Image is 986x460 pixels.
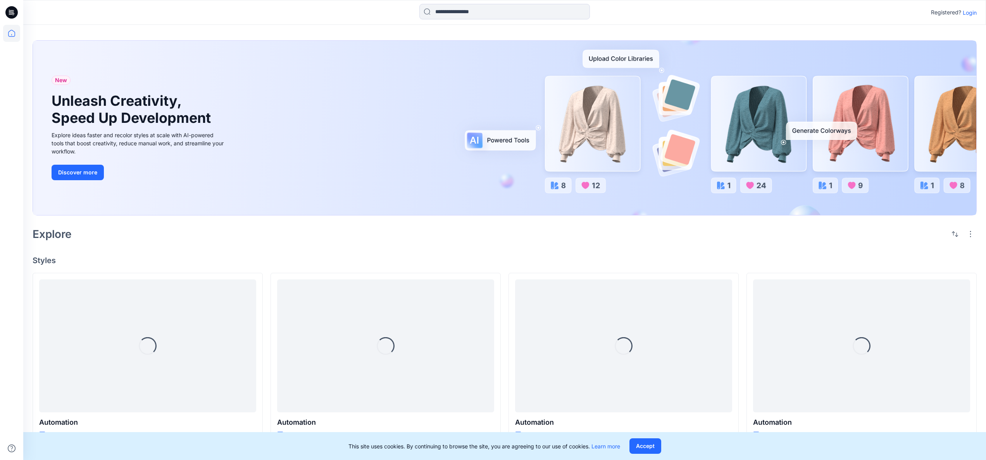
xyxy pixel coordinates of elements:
p: Automation [515,417,732,428]
p: Login [963,9,977,17]
p: This site uses cookies. By continuing to browse the site, you are agreeing to our use of cookies. [348,442,620,450]
h1: Unleash Creativity, Speed Up Development [52,93,214,126]
a: Discover more [52,165,226,180]
h4: Styles [33,256,977,265]
p: Automation [277,417,494,428]
p: Updated [DATE] [286,431,322,439]
span: New [55,76,67,85]
p: Automation [753,417,970,428]
a: Learn more [591,443,620,450]
p: Updated [DATE] [762,431,798,439]
h2: Explore [33,228,72,240]
p: Updated a day ago [48,431,90,439]
p: Automation [39,417,256,428]
p: Registered? [931,8,961,17]
button: Accept [629,438,661,454]
div: Explore ideas faster and recolor styles at scale with AI-powered tools that boost creativity, red... [52,131,226,155]
button: Discover more [52,165,104,180]
p: Updated [DATE] [524,431,560,439]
